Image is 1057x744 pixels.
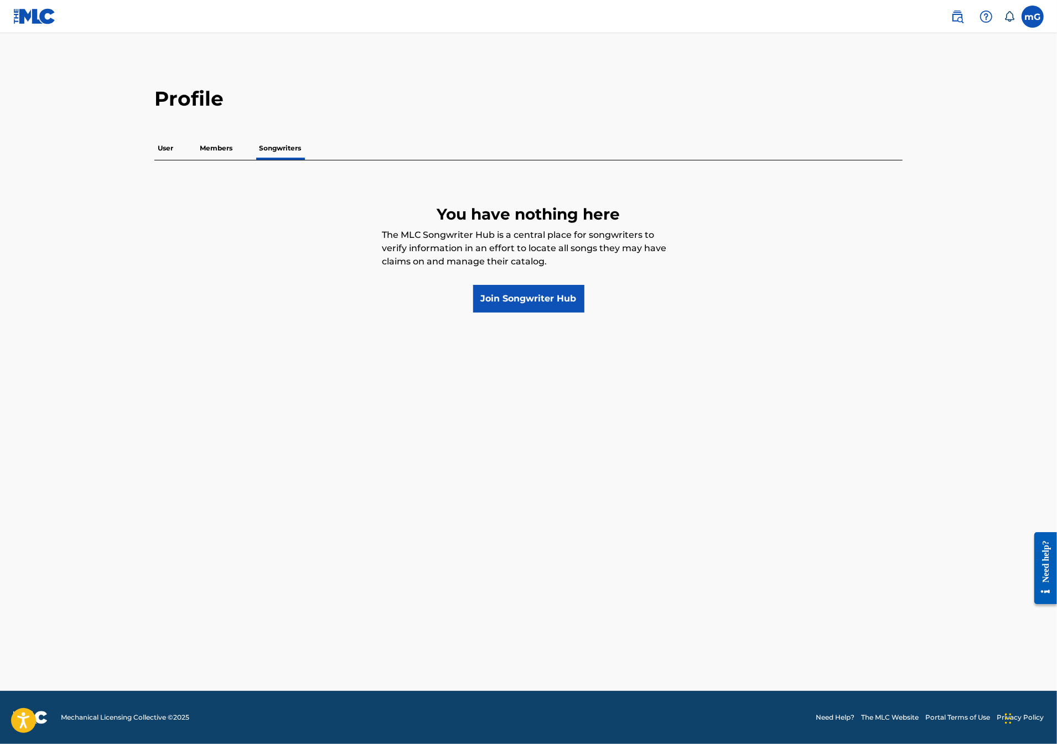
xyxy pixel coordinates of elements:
[196,137,236,160] p: Members
[946,6,968,28] a: Public Search
[975,6,997,28] div: Help
[816,712,854,722] a: Need Help?
[861,712,919,722] a: The MLC Website
[437,205,620,223] strong: You have nothing here
[980,10,993,23] img: help
[13,8,56,24] img: MLC Logo
[1004,11,1015,22] div: Notifications
[154,86,903,111] h2: Profile
[382,228,675,285] p: The MLC Songwriter Hub is a central place for songwriters to verify information in an effort to l...
[256,137,304,160] p: Songwriters
[473,285,584,313] a: Join Songwriter Hub
[13,711,48,724] img: logo
[1005,702,1012,735] div: Drag
[154,137,177,160] p: User
[1022,6,1044,28] div: User Menu
[1002,691,1057,744] iframe: Chat Widget
[1026,524,1057,613] iframe: Resource Center
[997,712,1044,722] a: Privacy Policy
[61,712,189,722] span: Mechanical Licensing Collective © 2025
[951,10,964,23] img: search
[925,712,990,722] a: Portal Terms of Use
